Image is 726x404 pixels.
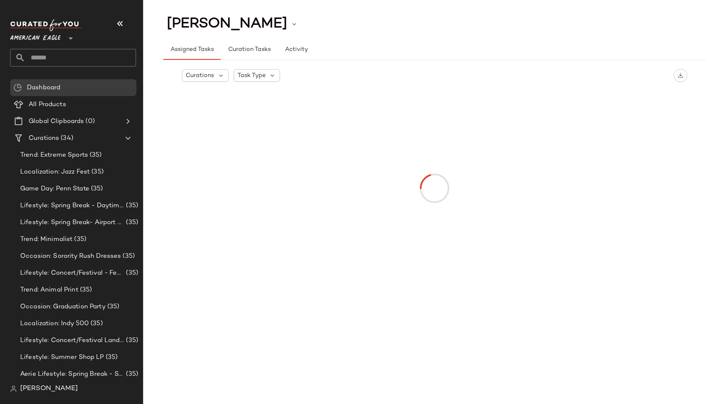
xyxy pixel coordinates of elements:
[20,384,78,394] span: [PERSON_NAME]
[10,29,61,44] span: American Eagle
[20,353,104,362] span: Lifestyle: Summer Shop LP
[89,319,103,329] span: (35)
[29,100,66,110] span: All Products
[20,251,121,261] span: Occasion: Sorority Rush Dresses
[238,71,266,80] span: Task Type
[20,201,124,211] span: Lifestyle: Spring Break - Daytime Casual
[227,46,270,53] span: Curation Tasks
[124,369,138,379] span: (35)
[20,150,88,160] span: Trend: Extreme Sports
[104,353,118,362] span: (35)
[29,117,84,126] span: Global Clipboards
[29,134,59,143] span: Curations
[167,16,287,32] span: [PERSON_NAME]
[285,46,308,53] span: Activity
[20,218,124,227] span: Lifestyle: Spring Break- Airport Style
[170,46,214,53] span: Assigned Tasks
[20,369,124,379] span: Aerie Lifestyle: Spring Break - Sporty
[89,184,103,194] span: (35)
[13,83,22,92] img: svg%3e
[20,235,72,244] span: Trend: Minimalist
[20,184,89,194] span: Game Day: Penn State
[20,319,89,329] span: Localization: Indy 500
[20,268,124,278] span: Lifestyle: Concert/Festival - Femme
[10,385,17,392] img: svg%3e
[59,134,73,143] span: (34)
[121,251,135,261] span: (35)
[124,336,138,345] span: (35)
[72,235,86,244] span: (35)
[78,285,92,295] span: (35)
[88,150,102,160] span: (35)
[124,268,138,278] span: (35)
[90,167,104,177] span: (35)
[20,285,78,295] span: Trend: Animal Print
[20,302,106,312] span: Occasion: Graduation Party
[10,19,82,31] img: cfy_white_logo.C9jOOHJF.svg
[20,167,90,177] span: Localization: Jazz Fest
[124,218,138,227] span: (35)
[106,302,120,312] span: (35)
[186,71,214,80] span: Curations
[124,201,138,211] span: (35)
[27,83,60,93] span: Dashboard
[678,72,683,78] img: svg%3e
[84,117,94,126] span: (0)
[20,336,124,345] span: Lifestyle: Concert/Festival Landing Page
